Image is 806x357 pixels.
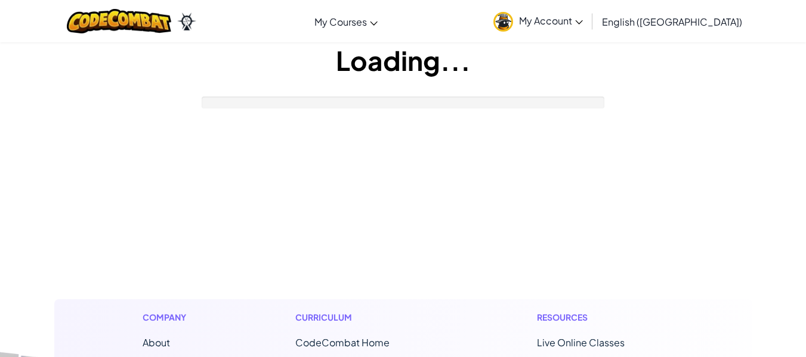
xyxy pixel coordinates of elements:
[493,12,513,32] img: avatar
[308,5,384,38] a: My Courses
[487,2,589,40] a: My Account
[143,311,198,324] h1: Company
[314,15,367,28] span: My Courses
[177,13,196,30] img: Ozaria
[67,9,171,33] img: CodeCombat logo
[537,311,664,324] h1: Resources
[295,336,390,349] span: CodeCombat Home
[295,311,440,324] h1: Curriculum
[143,336,170,349] a: About
[537,336,625,349] a: Live Online Classes
[519,14,583,27] span: My Account
[596,5,748,38] a: English ([GEOGRAPHIC_DATA])
[602,15,742,28] span: English ([GEOGRAPHIC_DATA])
